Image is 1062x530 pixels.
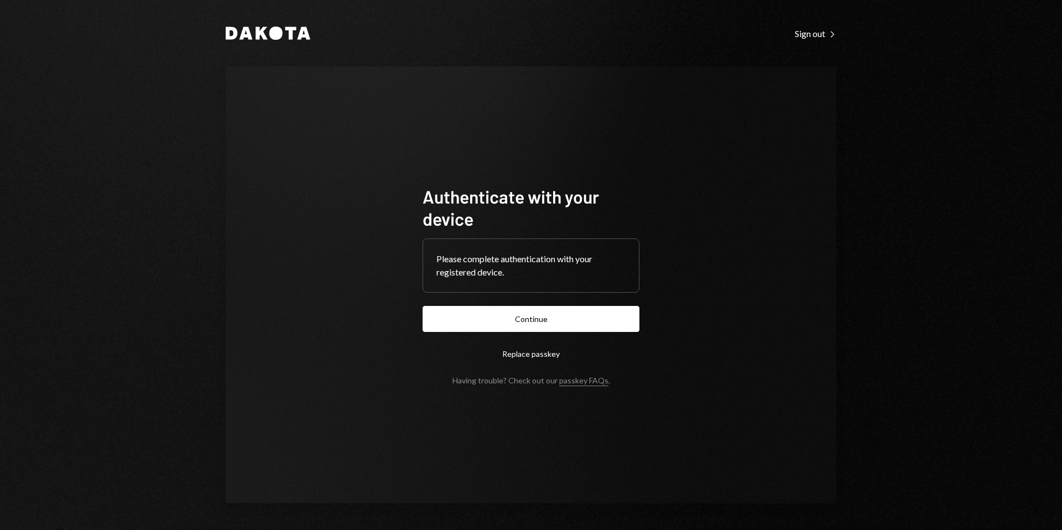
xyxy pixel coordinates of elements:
[795,27,836,39] a: Sign out
[423,185,639,230] h1: Authenticate with your device
[795,28,836,39] div: Sign out
[452,376,610,385] div: Having trouble? Check out our .
[423,341,639,367] button: Replace passkey
[423,306,639,332] button: Continue
[559,376,608,386] a: passkey FAQs
[436,252,626,279] div: Please complete authentication with your registered device.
